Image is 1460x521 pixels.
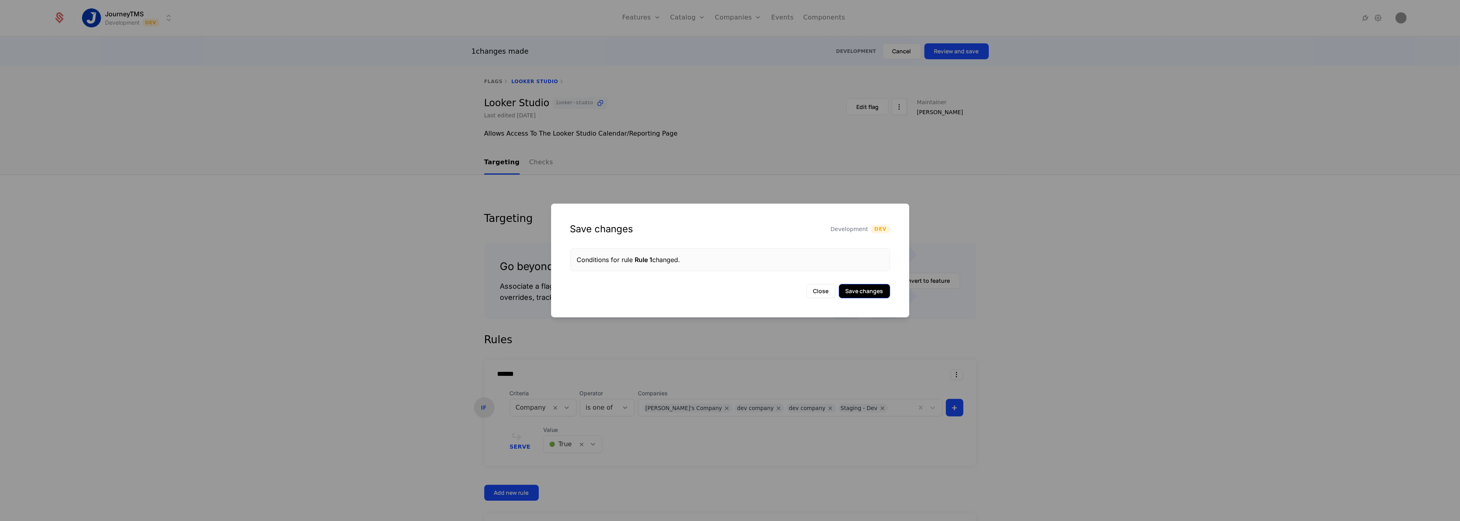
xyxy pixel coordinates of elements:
[635,256,653,264] span: Rule 1
[871,225,890,233] span: Dev
[570,223,634,235] div: Save changes
[830,225,868,233] span: Development
[807,284,836,298] button: Close
[839,284,890,298] button: Save changes
[577,255,883,264] div: Conditions for rule changed.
